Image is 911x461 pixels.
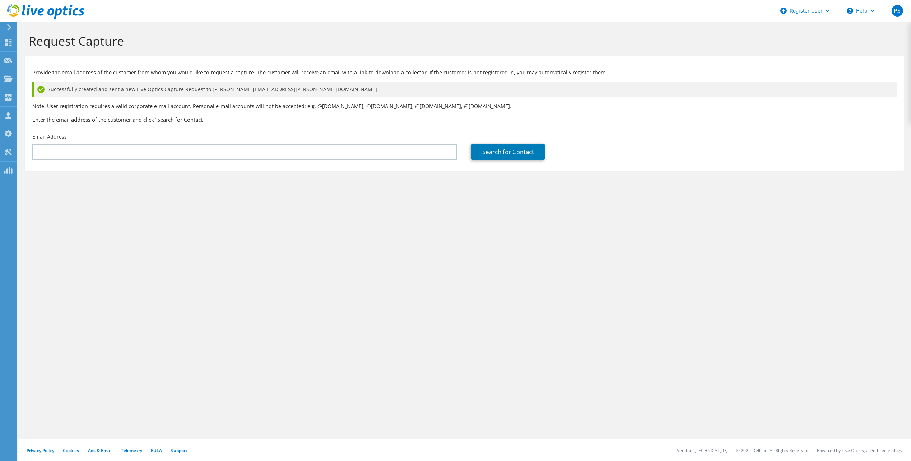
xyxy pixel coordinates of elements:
[171,447,187,453] a: Support
[32,133,67,140] label: Email Address
[32,69,897,76] p: Provide the email address of the customer from whom you would like to request a capture. The cust...
[32,116,897,124] h3: Enter the email address of the customer and click “Search for Contact”.
[88,447,112,453] a: Ads & Email
[48,85,377,93] span: Successfully created and sent a new Live Optics Capture Request to [PERSON_NAME][EMAIL_ADDRESS][P...
[736,447,808,453] li: © 2025 Dell Inc. All Rights Reserved
[471,144,545,160] a: Search for Contact
[151,447,162,453] a: EULA
[677,447,728,453] li: Version: [TECHNICAL_ID]
[121,447,142,453] a: Telemetry
[29,33,897,48] h1: Request Capture
[63,447,79,453] a: Cookies
[32,102,897,110] p: Note: User registration requires a valid corporate e-mail account. Personal e-mail accounts will ...
[847,8,853,14] svg: \n
[27,447,54,453] a: Privacy Policy
[892,5,903,17] span: PS
[817,447,902,453] li: Powered by Live Optics, a Dell Technology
